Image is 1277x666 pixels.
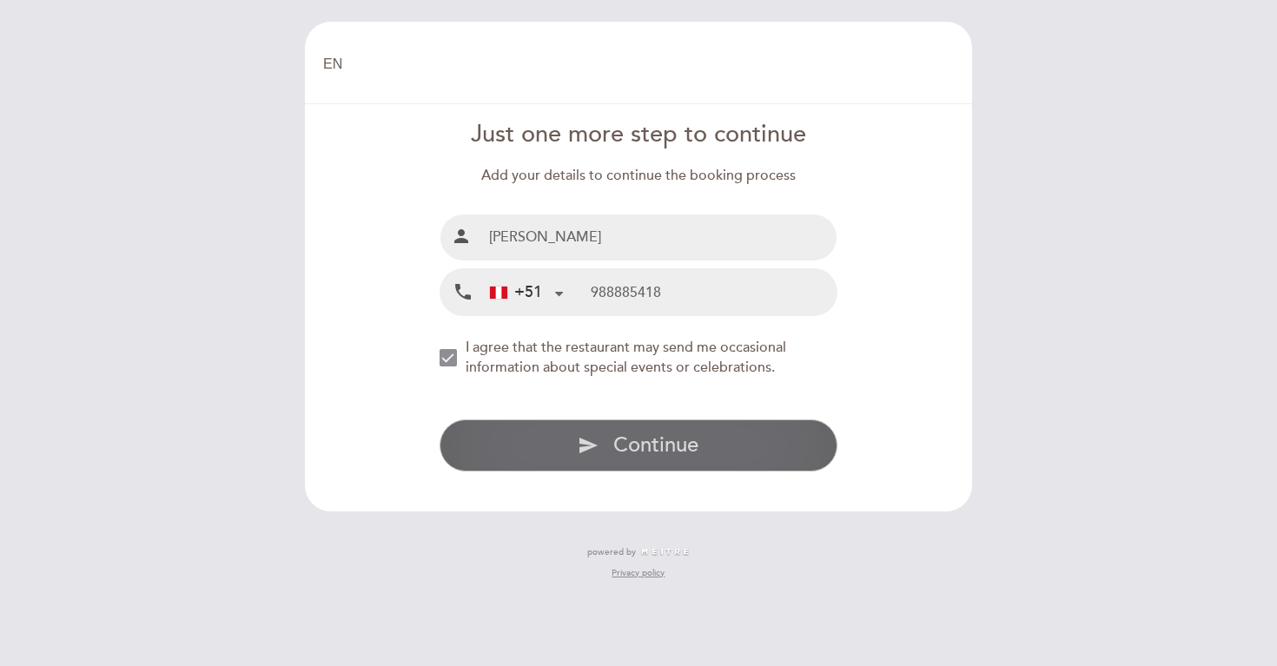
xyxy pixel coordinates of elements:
div: Just one more step to continue [440,118,838,152]
img: MEITRE [640,548,690,557]
div: Peru (Perú): +51 [483,270,570,314]
div: +51 [490,281,542,304]
md-checkbox: NEW_MODAL_AGREE_RESTAURANT_SEND_OCCASIONAL_INFO [440,338,838,378]
div: Add your details to continue the booking process [440,166,838,186]
a: Privacy policy [612,567,665,579]
span: Continue [613,432,698,458]
i: person [451,226,472,247]
i: send [578,435,599,456]
button: send Continue [440,419,838,471]
input: Mobile Phone [591,269,837,315]
i: local_phone [453,281,473,303]
input: Name and surname [482,214,837,260]
span: powered by [587,546,636,558]
span: I agree that the restaurant may send me occasional information about special events or celebrations. [466,339,786,376]
a: powered by [587,546,690,558]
